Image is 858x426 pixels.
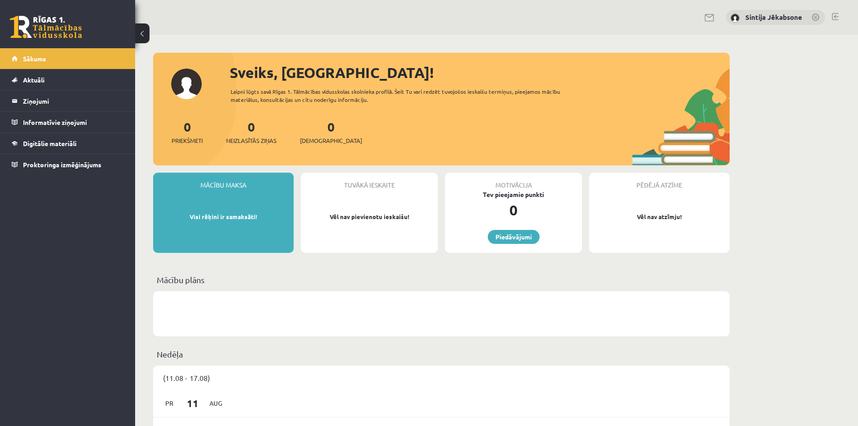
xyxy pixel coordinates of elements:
div: Tev pieejamie punkti [445,190,582,199]
a: 0Neizlasītās ziņas [226,119,277,145]
a: Ziņojumi [12,91,124,111]
span: Proktoringa izmēģinājums [23,160,101,169]
div: Motivācija [445,173,582,190]
div: (11.08 - 17.08) [153,366,730,390]
div: Pēdējā atzīme [589,173,730,190]
div: Mācību maksa [153,173,294,190]
div: Tuvākā ieskaite [301,173,438,190]
a: 0Priekšmeti [172,119,203,145]
div: Laipni lūgts savā Rīgas 1. Tālmācības vidusskolas skolnieka profilā. Šeit Tu vari redzēt tuvojošo... [231,87,577,104]
a: Piedāvājumi [488,230,540,244]
span: Neizlasītās ziņas [226,136,277,145]
span: Aktuāli [23,76,45,84]
p: Vēl nav atzīmju! [594,212,725,221]
span: Priekšmeti [172,136,203,145]
div: 0 [445,199,582,221]
a: Rīgas 1. Tālmācības vidusskola [10,16,82,38]
a: Proktoringa izmēģinājums [12,154,124,175]
span: 11 [179,396,207,411]
p: Vēl nav pievienotu ieskaišu! [305,212,433,221]
a: Sākums [12,48,124,69]
span: Digitālie materiāli [23,139,77,147]
legend: Ziņojumi [23,91,124,111]
legend: Informatīvie ziņojumi [23,112,124,133]
span: Sākums [23,55,46,63]
span: [DEMOGRAPHIC_DATA] [300,136,362,145]
a: 0[DEMOGRAPHIC_DATA] [300,119,362,145]
img: Sintija Jēkabsone [731,14,740,23]
p: Nedēļa [157,348,726,360]
a: Aktuāli [12,69,124,90]
a: Sintija Jēkabsone [745,13,802,22]
a: Digitālie materiāli [12,133,124,154]
span: Aug [206,396,225,410]
p: Mācību plāns [157,274,726,286]
a: Informatīvie ziņojumi [12,112,124,133]
span: Pr [160,396,179,410]
p: Visi rēķini ir samaksāti! [158,212,289,221]
div: Sveiks, [GEOGRAPHIC_DATA]! [230,62,730,83]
